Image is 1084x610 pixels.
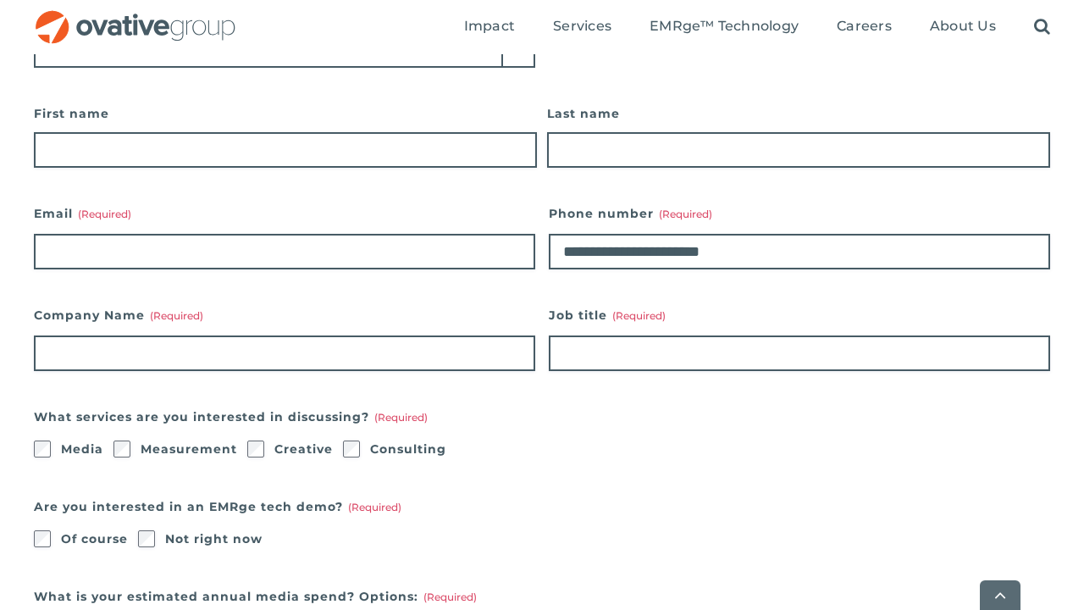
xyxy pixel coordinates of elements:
span: About Us [930,18,996,35]
a: About Us [930,18,996,36]
label: Of course [61,527,128,551]
label: Email [34,202,535,225]
span: (Required) [612,309,666,322]
legend: What services are you interested in discussing? [34,405,428,429]
label: Last name [547,102,1050,125]
a: EMRge™ Technology [650,18,799,36]
a: Impact [464,18,515,36]
a: OG_Full_horizontal_RGB [34,8,237,25]
span: (Required) [78,208,131,220]
label: Media [61,437,103,461]
label: First name [34,102,537,125]
span: (Required) [150,309,203,322]
span: EMRge™ Technology [650,18,799,35]
span: (Required) [423,591,477,603]
label: Job title [549,303,1050,327]
span: Impact [464,18,515,35]
label: Phone number [549,202,1050,225]
label: Consulting [370,437,446,461]
a: Careers [837,18,892,36]
legend: Are you interested in an EMRge tech demo? [34,495,401,518]
span: Services [553,18,611,35]
label: Not right now [165,527,263,551]
span: (Required) [659,208,712,220]
span: (Required) [374,411,428,424]
span: Careers [837,18,892,35]
label: Creative [274,437,333,461]
label: What is your estimated annual media spend? Options: [34,585,1050,608]
label: Measurement [141,437,237,461]
a: Services [553,18,611,36]
label: Company Name [34,303,535,327]
span: (Required) [348,501,401,513]
a: Search [1034,18,1050,36]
